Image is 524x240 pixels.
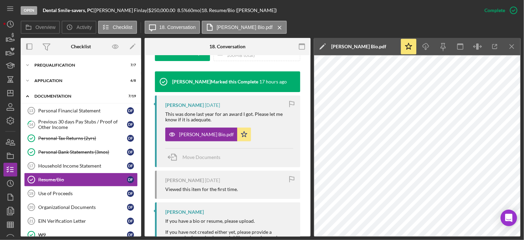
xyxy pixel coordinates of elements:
[484,3,505,17] div: Complete
[29,164,33,168] tspan: 17
[124,79,136,83] div: 6 / 8
[71,44,91,49] div: Checklist
[29,109,33,113] tspan: 13
[148,8,177,13] div: $250,000.00
[127,135,134,142] div: D F
[127,107,134,114] div: D F
[24,104,138,118] a: 13Personal Financial StatementDF
[127,162,134,169] div: D F
[165,102,204,108] div: [PERSON_NAME]
[127,149,134,156] div: D F
[24,145,138,159] a: Personal Bank Statements (3mos)DF
[76,24,92,30] label: Activity
[38,218,127,224] div: EIN Verification Letter
[38,191,127,196] div: Use of Proceeds
[34,79,119,83] div: Application
[124,94,136,98] div: 7 / 19
[24,131,138,145] a: Personal Tax Returns (2yrs)DF
[38,119,127,130] div: Previous 30 days Pay Stubs / Proof of Other Income
[182,154,220,160] span: Move Documents
[165,128,251,141] button: [PERSON_NAME] Bio.pdf
[38,204,127,210] div: Organizational Documents
[124,63,136,67] div: 7 / 7
[38,232,127,238] div: W9
[29,191,33,196] tspan: 19
[259,79,287,84] time: 2025-08-10 22:36
[478,3,521,17] button: Complete
[21,21,60,34] button: Overview
[127,176,134,183] div: D F
[202,21,287,34] button: [PERSON_NAME] Bio.pdf
[165,178,204,183] div: [PERSON_NAME]
[127,190,134,197] div: D F
[145,21,200,34] button: 18. Conversation
[24,159,138,173] a: 17Household Income StatementDF
[38,177,127,182] div: Resume/Bio
[24,118,138,131] a: 14Previous 30 days Pay Stubs / Proof of Other IncomeDF
[34,94,119,98] div: Documentation
[21,6,37,15] div: Open
[179,132,234,137] div: [PERSON_NAME] Bio.pdf
[38,108,127,113] div: Personal Financial Statement
[217,24,273,30] label: [PERSON_NAME] Bio.pdf
[331,44,386,49] div: [PERSON_NAME] Bio.pdf
[165,187,238,192] div: Viewed this item for the first time.
[24,187,138,200] a: 19Use of ProceedsDF
[43,7,93,13] b: Dental Smile-savers, PC
[38,149,127,155] div: Personal Bank Statements (3mos)
[205,102,220,108] time: 2025-08-08 03:19
[24,200,138,214] a: 20Organizational DocumentsDF
[95,8,148,13] div: [PERSON_NAME] Finlay |
[165,149,227,166] button: Move Documents
[177,8,188,13] div: 8.5 %
[43,8,95,13] div: |
[165,111,293,122] div: This was done last year for an award I got. Please let me know if it is adequate.
[127,204,134,211] div: D F
[24,173,138,187] a: Resume/BioDF
[127,231,134,238] div: D F
[29,219,33,223] tspan: 21
[38,136,127,141] div: Personal Tax Returns (2yrs)
[35,24,55,30] label: Overview
[200,8,277,13] div: | 18. Resume/Bio ([PERSON_NAME])
[38,163,127,169] div: Household Income Statement
[98,21,137,34] button: Checklist
[127,218,134,224] div: D F
[29,205,33,209] tspan: 20
[159,24,196,30] label: 18. Conversation
[62,21,96,34] button: Activity
[165,209,204,215] div: [PERSON_NAME]
[24,214,138,228] a: 21EIN Verification LetterDF
[188,8,200,13] div: 60 mo
[205,178,220,183] time: 2025-08-08 03:09
[29,122,34,127] tspan: 14
[34,63,119,67] div: Prequalification
[210,44,246,49] div: 18. Conversation
[172,79,258,84] div: [PERSON_NAME] Marked this Complete
[501,210,517,226] div: Open Intercom Messenger
[113,24,133,30] label: Checklist
[127,121,134,128] div: D F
